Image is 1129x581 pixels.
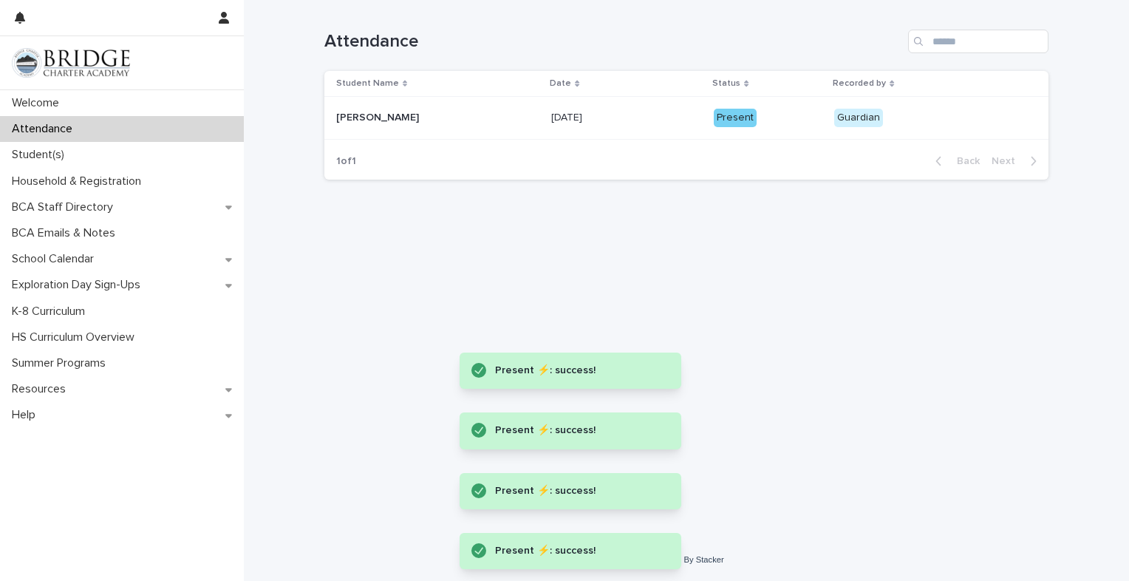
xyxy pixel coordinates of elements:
[550,75,571,92] p: Date
[6,226,127,240] p: BCA Emails & Notes
[6,356,117,370] p: Summer Programs
[6,174,153,188] p: Household & Registration
[495,361,652,380] div: Present ⚡: success!
[495,421,652,440] div: Present ⚡: success!
[6,252,106,266] p: School Calendar
[6,200,125,214] p: BCA Staff Directory
[924,154,986,168] button: Back
[324,143,368,180] p: 1 of 1
[336,109,422,124] p: [PERSON_NAME]
[834,109,883,127] div: Guardian
[649,555,723,564] a: Powered By Stacker
[495,482,652,500] div: Present ⚡: success!
[551,109,585,124] p: [DATE]
[908,30,1048,53] input: Search
[833,75,886,92] p: Recorded by
[6,382,78,396] p: Resources
[6,408,47,422] p: Help
[12,48,130,78] img: V1C1m3IdTEidaUdm9Hs0
[324,97,1048,140] tr: [PERSON_NAME][PERSON_NAME] [DATE][DATE] PresentGuardian
[992,156,1024,166] span: Next
[714,109,757,127] div: Present
[948,156,980,166] span: Back
[6,122,84,136] p: Attendance
[6,330,146,344] p: HS Curriculum Overview
[336,75,399,92] p: Student Name
[6,148,76,162] p: Student(s)
[6,96,71,110] p: Welcome
[495,542,652,560] div: Present ⚡: success!
[712,75,740,92] p: Status
[324,31,902,52] h1: Attendance
[6,305,97,319] p: K-8 Curriculum
[986,154,1048,168] button: Next
[6,278,152,292] p: Exploration Day Sign-Ups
